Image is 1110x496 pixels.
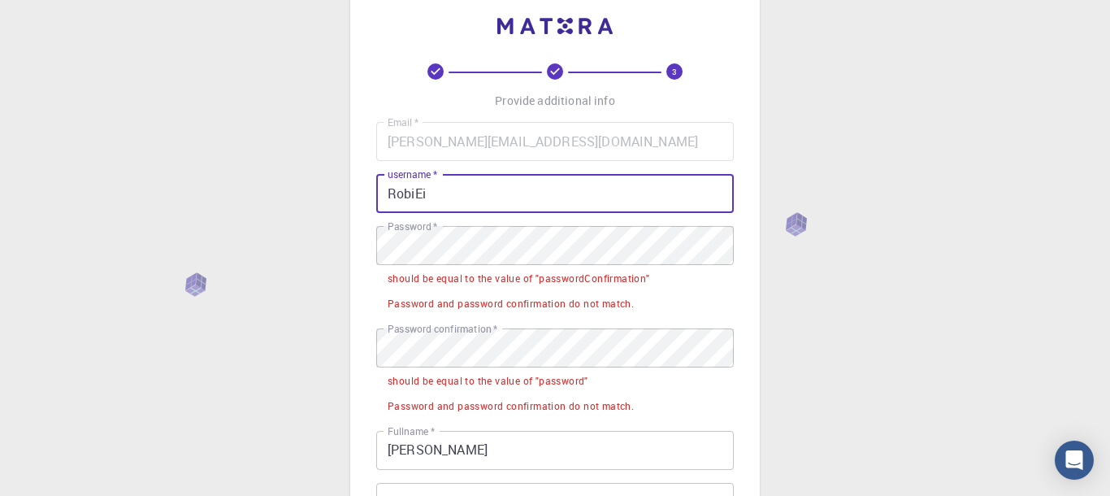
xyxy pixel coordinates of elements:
[388,322,497,336] label: Password confirmation
[672,66,677,77] text: 3
[388,373,588,389] div: should be equal to the value of "password"
[388,220,437,233] label: Password
[1055,441,1094,480] div: Open Intercom Messenger
[388,168,437,181] label: username
[388,115,418,129] label: Email
[388,271,650,287] div: should be equal to the value of "passwordConfirmation"
[388,424,435,438] label: Fullname
[495,93,614,109] p: Provide additional info
[388,398,634,415] div: Password and password confirmation do not match.
[388,296,634,312] div: Password and password confirmation do not match.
